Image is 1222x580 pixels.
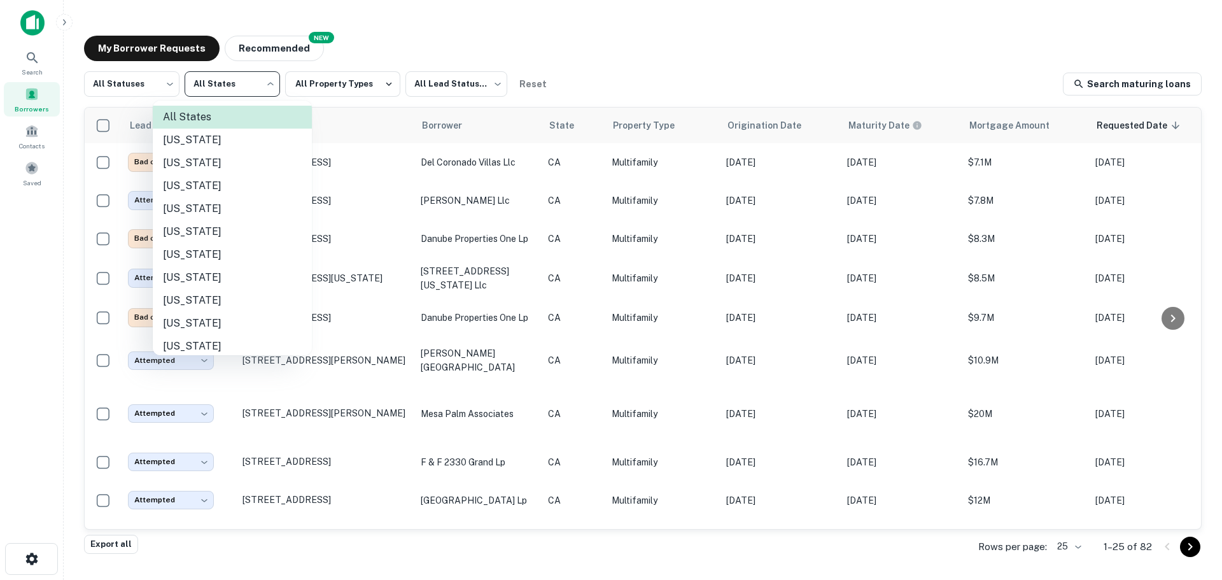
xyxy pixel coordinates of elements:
[153,129,312,152] li: [US_STATE]
[153,106,312,129] li: All States
[153,266,312,289] li: [US_STATE]
[153,335,312,358] li: [US_STATE]
[153,152,312,174] li: [US_STATE]
[153,174,312,197] li: [US_STATE]
[153,197,312,220] li: [US_STATE]
[153,312,312,335] li: [US_STATE]
[153,289,312,312] li: [US_STATE]
[153,220,312,243] li: [US_STATE]
[153,243,312,266] li: [US_STATE]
